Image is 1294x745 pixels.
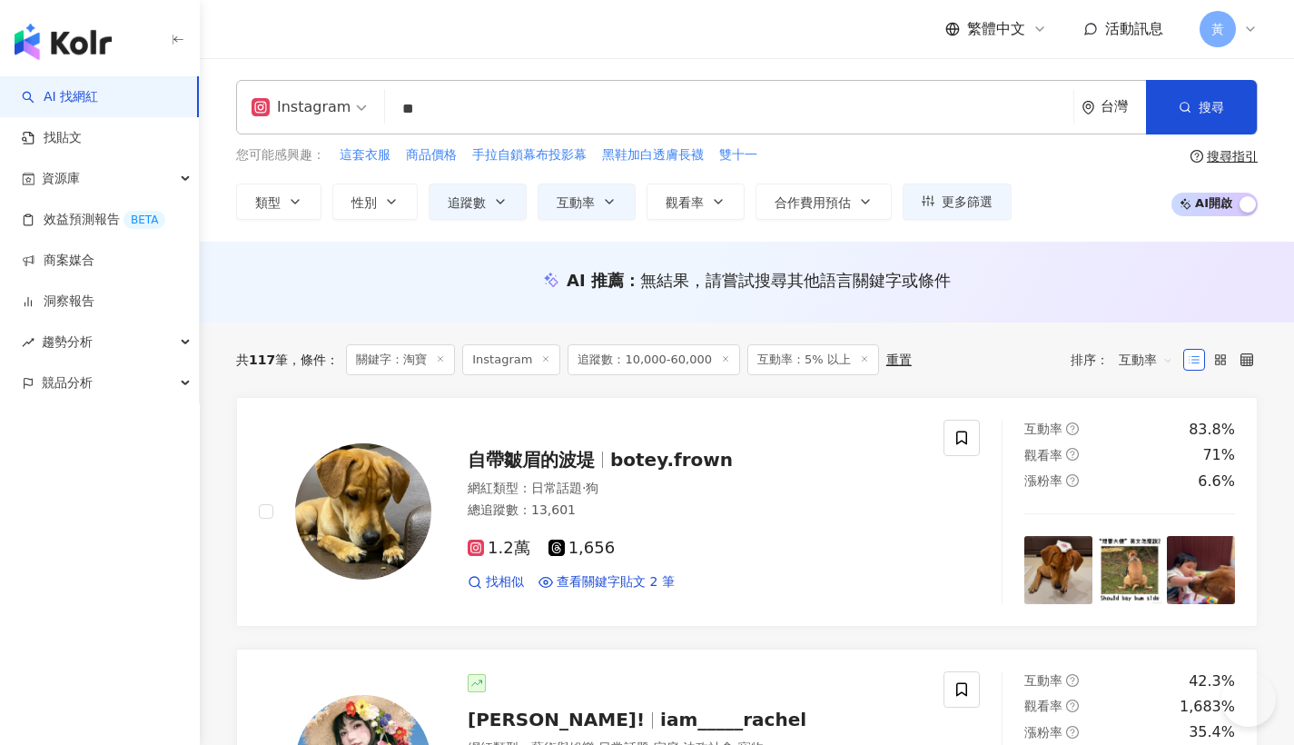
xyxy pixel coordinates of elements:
span: 這套衣服 [340,146,390,164]
span: 類型 [255,195,281,210]
span: 1,656 [548,539,616,558]
div: 網紅類型 ： [468,480,922,498]
span: 漲粉率 [1024,725,1062,740]
span: 性別 [351,195,377,210]
iframe: Help Scout Beacon - Open [1221,672,1276,727]
div: 總追蹤數 ： 13,601 [468,502,922,520]
div: 搜尋指引 [1207,149,1258,164]
span: 搜尋 [1199,100,1224,114]
div: AI 推薦 ： [567,269,951,292]
button: 這套衣服 [339,145,391,165]
span: 互動率 [557,195,595,210]
span: 合作費用預估 [775,195,851,210]
span: 找相似 [486,573,524,591]
span: iam_____rachel [660,709,806,730]
span: 關鍵字：淘寶 [346,344,455,375]
span: question-circle [1066,700,1079,712]
img: post-image [1024,536,1092,604]
a: 找相似 [468,573,524,591]
a: 商案媒合 [22,252,94,270]
a: KOL Avatar自帶皺眉的波堤botey.frown網紅類型：日常話題·狗總追蹤數：13,6011.2萬1,656找相似查看關鍵字貼文 2 筆互動率question-circle83.8%觀... [236,397,1258,627]
span: 資源庫 [42,158,80,199]
button: 觀看率 [647,184,745,220]
span: 競品分析 [42,363,93,403]
span: question-circle [1066,674,1079,687]
span: 1.2萬 [468,539,530,558]
span: 追蹤數：10,000-60,000 [568,344,740,375]
span: 更多篩選 [942,194,993,209]
span: 觀看率 [1024,699,1062,713]
span: question-circle [1066,448,1079,461]
span: [PERSON_NAME]! [468,709,645,730]
div: 83.8% [1189,420,1235,440]
img: post-image [1167,536,1235,604]
button: 商品價格 [405,145,458,165]
span: 條件 ： [288,353,339,367]
span: question-circle [1066,422,1079,435]
div: 共 筆 [236,353,288,367]
span: 黃 [1211,19,1224,39]
span: 互動率：5% 以上 [747,344,879,375]
span: question-circle [1066,726,1079,739]
div: 排序： [1071,345,1183,374]
img: logo [15,24,112,60]
span: environment [1082,101,1095,114]
button: 追蹤數 [429,184,527,220]
img: post-image [1096,536,1164,604]
span: 活動訊息 [1105,20,1163,37]
span: 日常話題 [531,481,582,495]
button: 互動率 [538,184,636,220]
div: 71% [1202,445,1235,465]
span: 黑鞋加白透膚長襪 [602,146,704,164]
span: 商品價格 [406,146,457,164]
span: question-circle [1190,150,1203,163]
span: 互動率 [1024,422,1062,436]
div: 1,683% [1180,697,1235,717]
span: question-circle [1066,474,1079,487]
a: 洞察報告 [22,293,94,311]
button: 類型 [236,184,321,220]
span: 繁體中文 [967,19,1025,39]
button: 搜尋 [1146,80,1257,134]
a: searchAI 找網紅 [22,88,98,106]
span: 互動率 [1119,345,1173,374]
div: 6.6% [1198,472,1235,492]
span: 您可能感興趣： [236,146,325,164]
span: 狗 [586,481,598,495]
span: 觀看率 [1024,448,1062,462]
button: 更多篩選 [903,184,1012,220]
span: 互動率 [1024,673,1062,688]
button: 雙十一 [718,145,758,165]
div: 台灣 [1101,99,1146,114]
span: 漲粉率 [1024,473,1062,488]
span: 趨勢分析 [42,322,93,363]
span: 無結果，請嘗試搜尋其他語言關鍵字或條件 [640,271,951,290]
span: 觀看率 [666,195,704,210]
span: rise [22,336,35,349]
span: 自帶皺眉的波堤 [468,449,595,471]
span: 雙十一 [719,146,757,164]
span: botey.frown [610,449,733,471]
div: 42.3% [1189,671,1235,691]
div: 35.4% [1189,722,1235,742]
a: 效益預測報告BETA [22,211,165,229]
span: 追蹤數 [448,195,486,210]
div: 重置 [886,353,912,367]
span: · [582,481,586,495]
button: 性別 [332,184,418,220]
span: 手拉自鎖幕布投影幕 [472,146,587,164]
button: 合作費用預估 [756,184,892,220]
img: KOL Avatar [295,443,431,580]
span: Instagram [462,344,560,375]
button: 手拉自鎖幕布投影幕 [471,145,588,165]
div: Instagram [252,93,351,122]
a: 查看關鍵字貼文 2 筆 [538,573,675,591]
span: 117 [249,353,275,367]
a: 找貼文 [22,129,82,147]
span: 查看關鍵字貼文 2 筆 [557,573,675,591]
button: 黑鞋加白透膚長襪 [601,145,705,165]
